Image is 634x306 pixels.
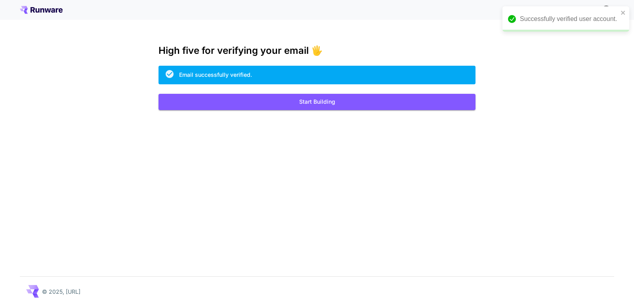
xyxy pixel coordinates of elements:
h3: High five for verifying your email 🖐️ [158,45,475,56]
div: Successfully verified user account. [520,14,618,24]
button: Start Building [158,94,475,110]
button: In order to qualify for free credit, you need to sign up with a business email address and click ... [598,2,614,17]
button: close [621,10,626,16]
p: © 2025, [URL] [42,287,80,296]
div: Email successfully verified. [179,70,252,79]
